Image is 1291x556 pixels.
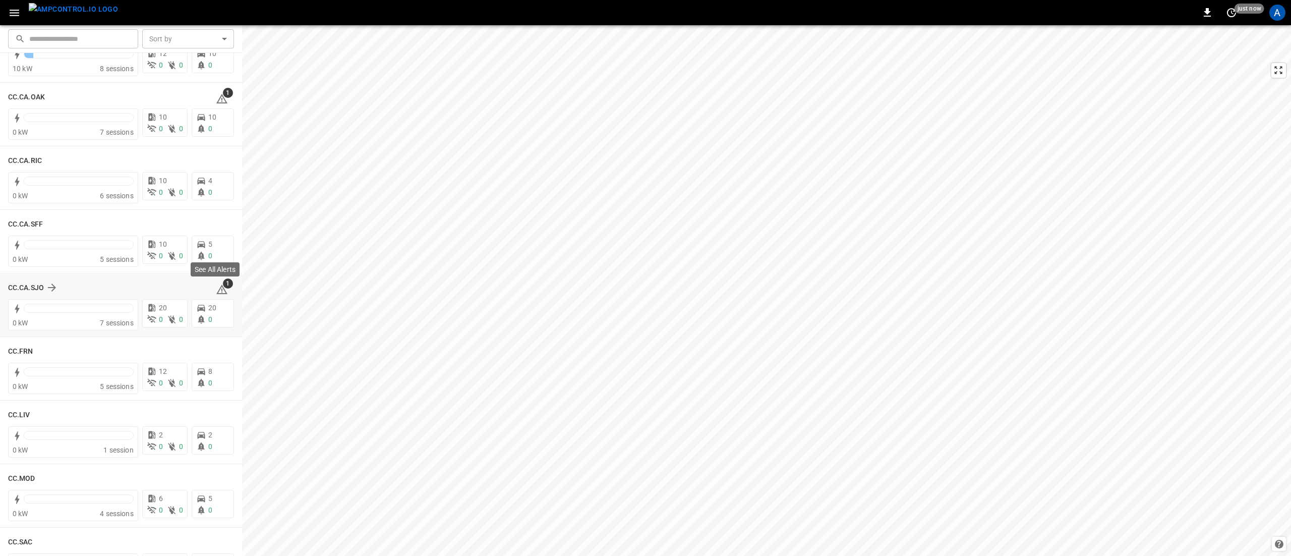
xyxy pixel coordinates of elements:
span: 2 [208,431,212,439]
span: 10 [159,113,167,121]
span: 0 [179,188,183,196]
span: 0 [179,315,183,323]
span: 0 kW [13,382,28,391]
span: 4 sessions [100,510,134,518]
span: 20 [208,304,216,312]
h6: CC.CA.SJO [8,283,44,294]
span: 10 [159,240,167,248]
span: 0 [159,442,163,451]
span: 0 [159,61,163,69]
span: 1 [223,88,233,98]
h6: CC.CA.SFF [8,219,43,230]
span: 10 kW [13,65,32,73]
span: 6 sessions [100,192,134,200]
span: 5 sessions [100,382,134,391]
h6: CC.CA.RIC [8,155,42,166]
span: 1 [223,279,233,289]
span: 0 [179,379,183,387]
span: 12 [159,49,167,58]
span: just now [1235,4,1264,14]
span: 20 [159,304,167,312]
span: 0 [179,506,183,514]
span: 7 sessions [100,319,134,327]
span: 0 kW [13,192,28,200]
span: 0 [208,252,212,260]
span: 0 [179,252,183,260]
span: 0 [159,188,163,196]
span: 0 kW [13,319,28,327]
span: 0 [159,379,163,387]
span: 0 [179,442,183,451]
span: 0 [179,61,183,69]
span: 5 [208,494,212,503]
h6: CC.MOD [8,473,35,484]
span: 0 [208,61,212,69]
span: 0 [208,315,212,323]
span: 0 [208,442,212,451]
button: set refresh interval [1223,5,1240,21]
span: 0 [179,125,183,133]
span: 5 [208,240,212,248]
span: 0 kW [13,128,28,136]
span: 0 [208,125,212,133]
p: See All Alerts [195,264,236,274]
h6: CC.CA.OAK [8,92,45,103]
span: 10 [208,113,216,121]
span: 4 [208,177,212,185]
span: 0 [208,506,212,514]
span: 5 sessions [100,255,134,263]
span: 0 [159,506,163,514]
div: profile-icon [1269,5,1285,21]
span: 0 [159,125,163,133]
span: 0 kW [13,510,28,518]
span: 0 kW [13,255,28,263]
span: 0 kW [13,446,28,454]
h6: CC.SAC [8,537,33,548]
img: ampcontrol.io logo [29,3,118,16]
h6: CC.FRN [8,346,33,357]
span: 8 sessions [100,65,134,73]
span: 1 session [103,446,133,454]
span: 12 [159,367,167,375]
span: 6 [159,494,163,503]
span: 8 [208,367,212,375]
span: 7 sessions [100,128,134,136]
span: 10 [159,177,167,185]
span: 2 [159,431,163,439]
span: 0 [159,315,163,323]
h6: CC.LIV [8,410,30,421]
span: 0 [159,252,163,260]
span: 0 [208,188,212,196]
span: 0 [208,379,212,387]
span: 10 [208,49,216,58]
